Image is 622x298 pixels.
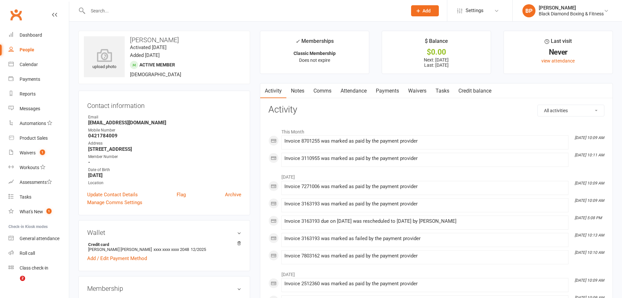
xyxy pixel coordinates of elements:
a: Class kiosk mode [8,261,69,275]
div: Location [88,180,241,186]
div: What's New [20,209,43,214]
i: [DATE] 10:09 AM [575,181,604,185]
div: BP [522,4,535,17]
strong: [DATE] [88,172,241,178]
a: People [8,43,69,57]
i: [DATE] 10:09 AM [575,135,604,140]
i: [DATE] 10:09 AM [575,198,604,203]
a: Attendance [336,83,371,98]
a: Messages [8,101,69,116]
i: [DATE] 10:11 AM [575,153,604,157]
div: Invoice 3163193 was marked as failed by the payment provider [284,236,566,241]
i: [DATE] 10:10 AM [575,250,604,255]
input: Search... [86,6,403,15]
a: view attendance [541,58,575,63]
div: Address [88,140,241,147]
a: Manage Comms Settings [87,199,142,206]
strong: [EMAIL_ADDRESS][DOMAIN_NAME] [88,120,241,126]
div: Product Sales [20,135,48,141]
a: General attendance kiosk mode [8,231,69,246]
div: Date of Birth [88,167,241,173]
h3: [PERSON_NAME] [84,36,245,44]
div: Roll call [20,251,35,256]
a: Credit balance [454,83,496,98]
iframe: Intercom live chat [7,276,22,291]
button: Add [411,5,439,16]
div: Invoice 7803162 was marked as paid by the payment provider [284,253,566,259]
a: Clubworx [8,7,24,23]
div: Payments [20,77,40,82]
i: [DATE] 5:08 PM [575,216,602,220]
a: Roll call [8,246,69,261]
li: [DATE] [268,268,604,278]
div: Calendar [20,62,38,67]
div: Email [88,114,241,120]
a: Notes [286,83,309,98]
div: Mobile Number [88,127,241,133]
span: 12/2025 [191,247,206,252]
div: Invoice 3163193 was marked as paid by the payment provider [284,201,566,207]
div: Invoice 3110955 was marked as paid by the payment provider [284,156,566,161]
div: Automations [20,121,46,126]
div: Messages [20,106,40,111]
span: Settings [466,3,484,18]
a: Dashboard [8,28,69,43]
a: Update Contact Details [87,191,138,199]
a: Workouts [8,160,69,175]
a: Calendar [8,57,69,72]
strong: 0421784009 [88,133,241,139]
div: Black Diamond Boxing & Fitness [539,11,604,17]
strong: Classic Membership [294,51,336,56]
div: Dashboard [20,32,42,38]
div: [PERSON_NAME] [539,5,604,11]
div: Invoice 8701255 was marked as paid by the payment provider [284,138,566,144]
span: [DEMOGRAPHIC_DATA] [130,72,181,78]
h3: Activity [268,105,604,115]
div: Class check-in [20,265,48,271]
li: This Month [268,125,604,135]
a: Tasks [8,190,69,204]
a: Tasks [431,83,454,98]
a: Reports [8,87,69,101]
time: Added [DATE] [130,52,160,58]
div: Tasks [20,194,31,200]
a: Comms [309,83,336,98]
li: [DATE] [268,170,604,181]
a: Product Sales [8,131,69,146]
div: People [20,47,34,52]
div: Never [510,49,607,56]
span: 2 [20,276,25,281]
div: Last visit [545,37,572,49]
a: Payments [8,72,69,87]
strong: - [88,159,241,165]
div: Reports [20,91,36,96]
a: Flag [177,191,186,199]
div: $ Balance [425,37,448,49]
p: Next: [DATE] Last: [DATE] [388,57,485,68]
div: upload photo [84,49,125,70]
span: Active member [139,62,175,67]
a: Waivers [404,83,431,98]
a: Assessments [8,175,69,190]
div: Invoice 3163193 due on [DATE] was rescheduled to [DATE] by [PERSON_NAME] [284,219,566,224]
h3: Wallet [87,229,241,236]
i: [DATE] 10:13 AM [575,233,604,237]
div: Waivers [20,150,36,155]
span: 1 [46,208,52,214]
h3: Contact information [87,99,241,109]
div: General attendance [20,236,59,241]
div: Workouts [20,165,39,170]
div: Invoice 7271006 was marked as paid by the payment provider [284,184,566,189]
a: Activity [260,83,286,98]
li: [PERSON_NAME] [PERSON_NAME] [87,241,241,253]
span: Does not expire [299,58,330,63]
div: Member Number [88,154,241,160]
h3: Membership [87,285,241,292]
div: $0.00 [388,49,485,56]
strong: [STREET_ADDRESS] [88,146,241,152]
div: Memberships [295,37,334,49]
a: Payments [371,83,404,98]
i: [DATE] 10:09 AM [575,278,604,283]
a: Add / Edit Payment Method [87,254,147,262]
span: xxxx xxxx xxxx 2048 [153,247,189,252]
